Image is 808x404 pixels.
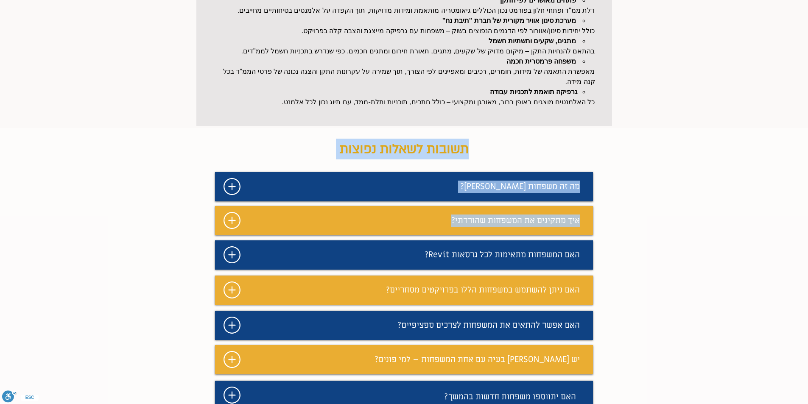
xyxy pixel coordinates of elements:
[451,215,580,226] span: איך מתקינים את המשפחות שהורדתי?
[213,6,595,16] p: דלת ממ"ד ופתחי חלון בפורמט נכון הכוללים גיאומטריה מותאמת ומידות מדויקות, תוך הקפדה על אלמנטים בטי...
[215,345,593,374] div: מצגת
[215,276,593,305] div: מצגת
[213,26,595,36] p: כולל יחידות סינון/אוורור לפי הדגמים הנפוצים בשוק – משפחות עם גרפיקה מייצגת והצבה קלה בפרויקט.
[489,37,576,45] strong: מתגים, שקעים ותשתיות חשמל
[215,172,593,201] div: מצגת
[215,240,593,270] div: מצגת
[460,181,580,192] span: מה זה משפחות [PERSON_NAME]?
[375,354,580,365] span: יש [PERSON_NAME] בעיה עם אחת המשפחות – למי פונים?
[442,17,576,24] strong: מערכת סינון אוויר מקורית של חברת "תיבת נח"
[213,97,595,107] p: כל האלמנטים מוצגים באופן ברור, מאורגן ומקצועי – כולל חתכים, תוכניות ותלת-ממד, עם תיוג נכון לכל אל...
[397,320,580,331] span: האם אפשר להתאים את המשפחות לצרכים ספציפיים?
[506,58,576,65] strong: משפחה פרמטרית חכמה
[215,206,593,235] div: מצגת
[490,88,578,95] strong: גרפיקה תואמת לתכניות עבודה
[215,311,593,340] div: מצגת
[213,67,595,87] p: מאפשרת התאמה של מידות, חומרים, רכיבים ומאפיינים לפי הצורך, תוך שמירה על עקרונות התקן והצגה נכונה ...
[213,46,595,56] p: בהתאם להנחיות התקן – מיקום מדויק של שקעים, מתגים, תאורת חירום ומתגים חכמים, כפי שנדרש בתכניות חשמ...
[444,391,576,402] span: האם יתווספו משפחות חדשות בהמשך?
[425,249,580,260] span: האם המשפחות מתאימות לכל גרסאות Revit?
[340,140,469,158] span: תשובות לשאלות נפוצות
[386,284,580,295] span: האם ניתן להשתמש במשפחות הללו בפרויקטים מסחריים?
